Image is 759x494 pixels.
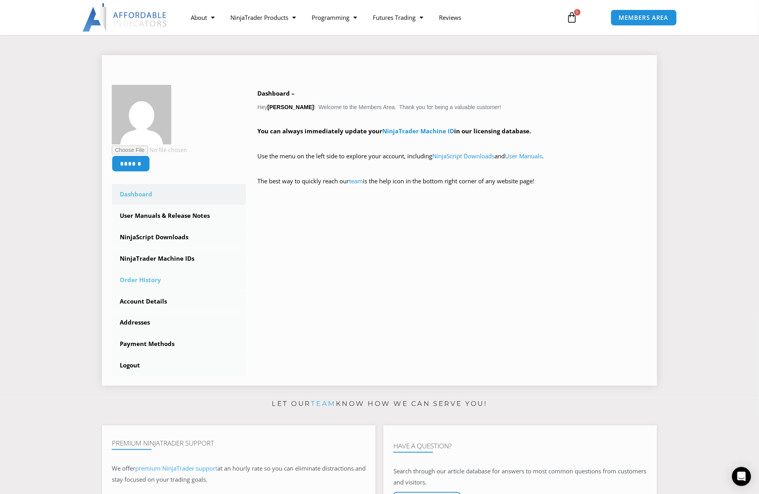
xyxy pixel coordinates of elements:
[365,8,431,27] a: Futures Trading
[112,206,246,226] a: User Manuals & Release Notes
[555,6,590,29] a: 0
[258,88,648,198] div: Hey ! Welcome to the Members Area. Thank you for being a valuable customer!
[383,127,454,135] a: NinjaTrader Machine ID
[112,227,246,248] a: NinjaScript Downloads
[574,9,581,15] span: 0
[393,442,647,450] h4: Have A Question?
[258,127,531,135] strong: You can always immediately update your in our licensing database.
[112,312,246,333] a: Addresses
[112,334,246,354] a: Payment Methods
[393,466,647,488] p: Search through our article database for answers to most common questions from customers and visit...
[112,248,246,269] a: NinjaTrader Machine IDs
[611,10,677,26] a: MEMBERS AREA
[112,270,246,290] a: Order History
[112,85,171,144] img: 738b6f581cd7f06fbd7c57e86624f20ed5b29c2d2ab6d365dd69fbb2176216a7
[112,464,366,483] span: at an hourly rate so you can eliminate distractions and stay focused on your trading goals.
[433,152,495,160] a: NinjaScript Downloads
[183,8,557,27] nav: Menu
[505,152,542,160] a: User Manuals
[112,439,366,447] h4: Premium NinjaTrader Support
[183,8,222,27] a: About
[431,8,469,27] a: Reviews
[349,177,363,185] a: team
[102,398,657,410] p: Let our know how we can serve you!
[267,104,314,110] strong: [PERSON_NAME]
[258,176,648,198] p: The best way to quickly reach our is the help icon in the bottom right corner of any website page!
[304,8,365,27] a: Programming
[619,15,669,21] span: MEMBERS AREA
[82,3,168,32] img: LogoAI | Affordable Indicators – NinjaTrader
[732,467,751,486] div: Open Intercom Messenger
[112,184,246,205] a: Dashboard
[311,400,336,408] a: team
[258,89,295,97] b: Dashboard –
[112,355,246,376] a: Logout
[135,464,217,472] a: premium NinjaTrader support
[222,8,304,27] a: NinjaTrader Products
[112,184,246,376] nav: Account pages
[258,151,648,173] p: Use the menu on the left side to explore your account, including and .
[112,291,246,312] a: Account Details
[112,464,135,472] span: We offer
